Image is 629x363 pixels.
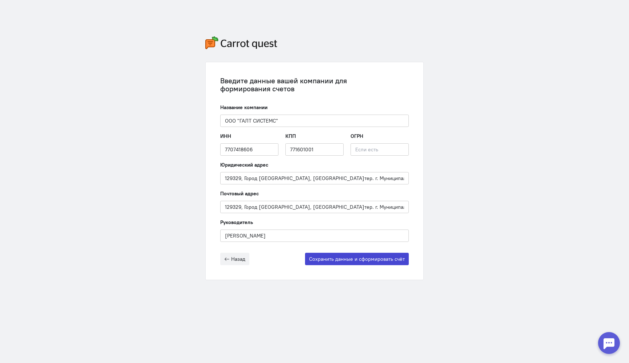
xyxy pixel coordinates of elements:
span: Назад [231,256,245,262]
img: carrot-quest-logo.svg [205,36,277,49]
input: Почтовый адрес компании [220,201,409,213]
label: Юридический адрес [220,161,268,168]
button: Сохранить данные и сформировать счёт [305,253,409,265]
input: Если есть [285,143,344,156]
input: ФИО руководителя [220,230,409,242]
button: Назад [220,253,249,265]
label: ИНН [220,132,231,140]
input: Название компании, например «ООО “Огого“» [220,115,409,127]
div: Введите данные вашей компании для формирования счетов [220,77,409,93]
label: Название компании [220,104,268,111]
label: ОГРН [351,132,363,140]
input: Если есть [351,143,409,156]
input: Юридический адрес компании [220,172,409,184]
label: Руководитель [220,219,253,226]
label: КПП [285,132,296,140]
label: Почтовый адрес [220,190,259,197]
input: ИНН компании [220,143,278,156]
